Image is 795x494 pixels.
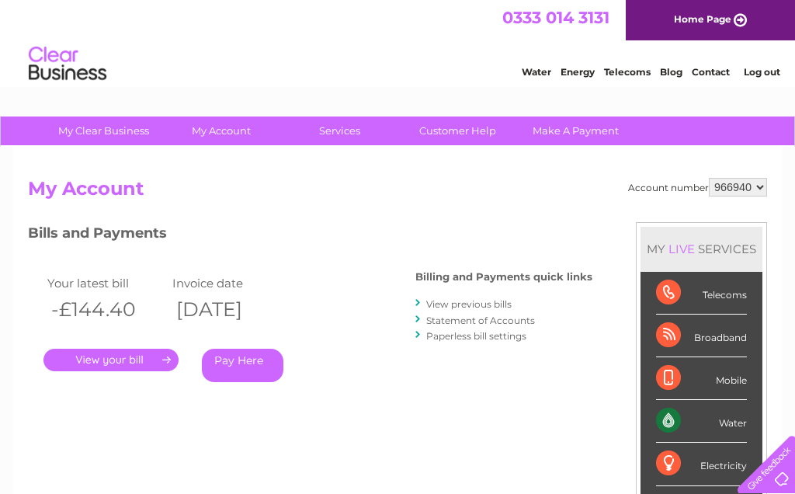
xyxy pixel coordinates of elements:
[202,349,283,382] a: Pay Here
[394,117,522,145] a: Customer Help
[604,66,651,78] a: Telecoms
[628,178,767,197] div: Account number
[415,271,592,283] h4: Billing and Payments quick links
[665,242,698,256] div: LIVE
[656,443,747,485] div: Electricity
[744,66,780,78] a: Log out
[40,117,168,145] a: My Clear Business
[656,357,747,400] div: Mobile
[168,294,293,325] th: [DATE]
[522,66,551,78] a: Water
[426,315,535,326] a: Statement of Accounts
[43,294,168,325] th: -£144.40
[43,273,168,294] td: Your latest bill
[512,117,640,145] a: Make A Payment
[426,330,526,342] a: Paperless bill settings
[561,66,595,78] a: Energy
[168,273,293,294] td: Invoice date
[660,66,682,78] a: Blog
[502,8,609,27] a: 0333 014 3131
[641,227,762,271] div: MY SERVICES
[158,117,286,145] a: My Account
[28,178,767,207] h2: My Account
[426,298,512,310] a: View previous bills
[656,315,747,357] div: Broadband
[43,349,179,371] a: .
[32,9,765,75] div: Clear Business is a trading name of Verastar Limited (registered in [GEOGRAPHIC_DATA] No. 3667643...
[276,117,404,145] a: Services
[28,40,107,88] img: logo.png
[692,66,730,78] a: Contact
[28,222,592,249] h3: Bills and Payments
[656,400,747,443] div: Water
[656,272,747,315] div: Telecoms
